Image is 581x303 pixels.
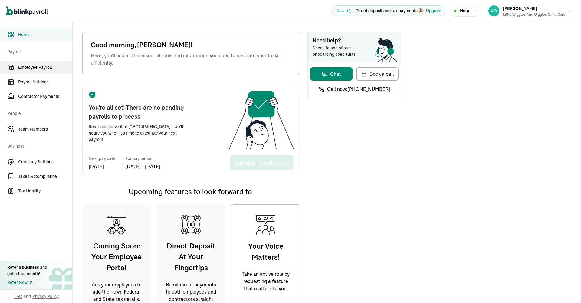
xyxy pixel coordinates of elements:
span: Direct Deposit At Your Fingertips [164,240,218,273]
span: Your Voice Matters! [238,241,293,262]
span: New [334,8,353,14]
span: Help [460,8,469,14]
span: [PERSON_NAME] [503,6,537,11]
button: Calculate payroll [DATE] [230,155,294,170]
span: Company Settings [18,159,72,165]
button: Help [450,5,481,17]
button: Chat [310,67,353,81]
button: Upgrade [426,8,443,14]
a: Refer Now [7,279,47,286]
button: Book a call [356,67,399,81]
div: Little Wiggles and Giggles Child Care [503,12,565,17]
span: Employee Payroll [18,64,72,71]
span: Coming Soon: Your Employee Portal [89,240,144,273]
span: People [7,104,69,121]
span: [DATE] [89,163,116,170]
span: Relax and leave it to [GEOGRAPHIC_DATA] – we’ll notify you when it’s time to calculate your next ... [89,124,192,143]
div: Refer a business and get a free month! [7,264,47,277]
span: Tax Liability [18,188,72,194]
span: Taxes & Compliance [18,173,72,180]
span: For pay period [125,155,160,161]
span: Home [18,32,72,38]
span: Payroll Settings [18,79,72,85]
nav: Global [6,2,48,20]
span: Privacy Policy [32,293,59,299]
span: Contractor Payments [18,93,72,100]
span: Here, you'll find all the essential tools and information you need to navigate your tasks efficie... [91,52,292,66]
div: Chat [322,70,341,78]
span: Payroll [7,42,69,59]
span: Good morning, [PERSON_NAME]! [91,40,292,50]
span: [DATE] - [DATE] [125,163,160,170]
p: Direct deposit and tax payments 🎉 [356,8,424,14]
span: Next pay date [89,155,116,161]
button: [PERSON_NAME]Little Wiggles and Giggles Child Care [486,3,575,18]
span: Need help? [313,37,396,45]
span: You're all set! There are no pending payrolls to process [89,103,192,121]
span: Team Members [18,126,72,132]
span: Business [7,137,69,154]
span: Upcoming features to look forward to: [129,187,254,196]
span: T&C [14,293,22,299]
span: Speak to one of our onboarding specialists [313,45,364,58]
span: Take an active role by requesting a feature that matters to you. [238,270,293,292]
span: Call now: [PHONE_NUMBER] [327,85,390,93]
iframe: Chat Widget [445,59,581,303]
div: Book a call [361,70,394,78]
